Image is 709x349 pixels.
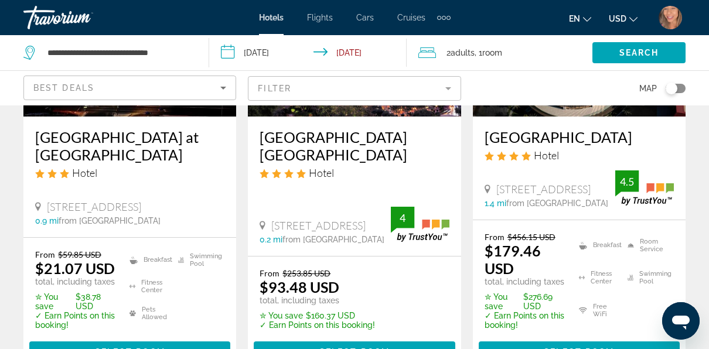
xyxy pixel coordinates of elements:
[485,149,674,162] div: 4 star Hotel
[655,5,686,30] button: User Menu
[482,48,502,57] span: Room
[573,297,622,324] li: Free WiFi
[657,83,686,94] button: Toggle map
[124,303,172,324] li: Pets Allowed
[659,6,682,29] img: Z
[260,311,375,320] p: $160.37 USD
[391,207,449,241] img: trustyou-badge.svg
[307,13,333,22] a: Flights
[609,14,626,23] span: USD
[124,249,172,271] li: Breakfast
[33,83,94,93] span: Best Deals
[35,249,55,259] span: From
[33,81,226,95] mat-select: Sort by
[437,8,451,27] button: Extra navigation items
[534,149,559,162] span: Hotel
[260,128,449,163] a: [GEOGRAPHIC_DATA] [GEOGRAPHIC_DATA]
[592,42,686,63] button: Search
[573,265,622,292] li: Fitness Center
[485,292,564,311] p: $276.69 USD
[485,277,564,286] p: total, including taxes
[573,232,622,259] li: Breakfast
[259,13,284,22] a: Hotels
[59,216,161,225] span: from [GEOGRAPHIC_DATA]
[662,302,700,340] iframe: Button to launch messaging window
[446,45,475,61] span: 2
[260,320,375,330] p: ✓ Earn Points on this booking!
[391,211,414,225] div: 4
[47,200,141,213] span: [STREET_ADDRESS]
[35,292,73,311] span: ✮ You save
[485,311,564,330] p: ✓ Earn Points on this booking!
[209,35,407,70] button: Check-in date: Oct 21, 2025 Check-out date: Oct 24, 2025
[282,268,330,278] del: $253.85 USD
[35,292,115,311] p: $38.78 USD
[506,199,608,208] span: from [GEOGRAPHIC_DATA]
[609,10,638,27] button: Change currency
[35,216,59,225] span: 0.9 mi
[397,13,425,22] a: Cruises
[72,166,97,179] span: Hotel
[35,311,115,330] p: ✓ Earn Points on this booking!
[271,219,366,232] span: [STREET_ADDRESS]
[485,242,541,277] ins: $179.46 USD
[260,278,339,296] ins: $93.48 USD
[485,232,505,242] span: From
[248,76,461,101] button: Filter
[260,235,282,244] span: 0.2 mi
[23,2,141,33] a: Travorium
[622,232,674,259] li: Room Service
[485,128,674,146] a: [GEOGRAPHIC_DATA]
[260,268,279,278] span: From
[619,48,659,57] span: Search
[260,311,303,320] span: ✮ You save
[569,10,591,27] button: Change language
[172,249,224,271] li: Swimming Pool
[475,45,502,61] span: , 1
[622,265,674,292] li: Swimming Pool
[35,277,115,286] p: total, including taxes
[260,296,375,305] p: total, including taxes
[639,80,657,97] span: Map
[496,183,591,196] span: [STREET_ADDRESS]
[260,166,449,179] div: 4 star Hotel
[356,13,374,22] a: Cars
[309,166,334,179] span: Hotel
[507,232,555,242] del: $456.15 USD
[485,199,506,208] span: 1.4 mi
[615,170,674,205] img: trustyou-badge.svg
[58,249,101,259] del: $59.85 USD
[35,166,224,179] div: 3 star Hotel
[35,128,224,163] a: [GEOGRAPHIC_DATA] at [GEOGRAPHIC_DATA]
[451,48,475,57] span: Adults
[615,174,639,189] div: 4.5
[124,276,172,297] li: Fitness Center
[282,235,384,244] span: from [GEOGRAPHIC_DATA]
[35,259,115,277] ins: $21.07 USD
[569,14,580,23] span: en
[407,35,592,70] button: Travelers: 2 adults, 0 children
[485,292,521,311] span: ✮ You save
